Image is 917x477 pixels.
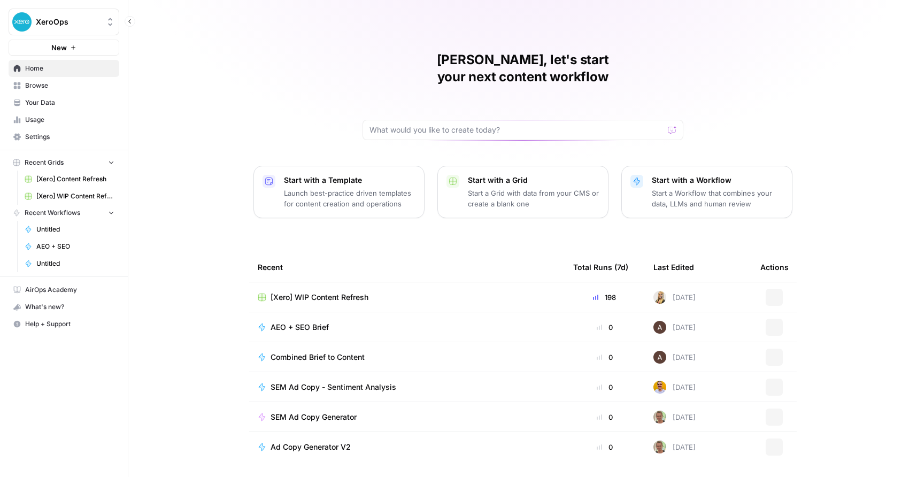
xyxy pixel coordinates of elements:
[25,98,114,107] span: Your Data
[653,381,696,394] div: [DATE]
[653,321,666,334] img: wtbmvrjo3qvncyiyitl6zoukl9gz
[9,155,119,171] button: Recent Grids
[573,382,636,393] div: 0
[653,441,666,453] img: lmunieaapx9c9tryyoi7fiszj507
[573,352,636,363] div: 0
[9,281,119,298] a: AirOps Academy
[9,40,119,56] button: New
[36,174,114,184] span: [Xero] Content Refresh
[573,292,636,303] div: 198
[653,291,696,304] div: [DATE]
[284,188,415,209] p: Launch best-practice driven templates for content creation and operations
[653,381,666,394] img: mtm3mwwjid4nvhapkft0keo1ean8
[653,351,666,364] img: wtbmvrjo3qvncyiyitl6zoukl9gz
[9,128,119,145] a: Settings
[25,115,114,125] span: Usage
[653,252,694,282] div: Last Edited
[51,42,67,53] span: New
[271,412,357,422] span: SEM Ad Copy Generator
[36,259,114,268] span: Untitled
[573,322,636,333] div: 0
[9,298,119,316] button: What's new?
[573,412,636,422] div: 0
[258,442,556,452] a: Ad Copy Generator V2
[271,442,351,452] span: Ad Copy Generator V2
[36,225,114,234] span: Untitled
[20,255,119,272] a: Untitled
[9,111,119,128] a: Usage
[258,412,556,422] a: SEM Ad Copy Generator
[12,12,32,32] img: XeroOps Logo
[20,188,119,205] a: [Xero] WIP Content Refresh
[25,319,114,329] span: Help + Support
[653,441,696,453] div: [DATE]
[9,205,119,221] button: Recent Workflows
[25,81,114,90] span: Browse
[271,352,365,363] span: Combined Brief to Content
[468,175,599,186] p: Start with a Grid
[9,9,119,35] button: Workspace: XeroOps
[652,188,783,209] p: Start a Workflow that combines your data, LLMs and human review
[653,291,666,304] img: ygsh7oolkwauxdw54hskm6m165th
[652,175,783,186] p: Start with a Workflow
[437,166,608,218] button: Start with a GridStart a Grid with data from your CMS or create a blank one
[9,316,119,333] button: Help + Support
[9,299,119,315] div: What's new?
[468,188,599,209] p: Start a Grid with data from your CMS or create a blank one
[36,191,114,201] span: [Xero] WIP Content Refresh
[258,382,556,393] a: SEM Ad Copy - Sentiment Analysis
[369,125,664,135] input: What would you like to create today?
[271,292,368,303] span: [Xero] WIP Content Refresh
[25,285,114,295] span: AirOps Academy
[25,132,114,142] span: Settings
[25,208,80,218] span: Recent Workflows
[258,292,556,303] a: [Xero] WIP Content Refresh
[25,158,64,167] span: Recent Grids
[363,51,683,86] h1: [PERSON_NAME], let's start your next content workflow
[258,352,556,363] a: Combined Brief to Content
[36,242,114,251] span: AEO + SEO
[36,17,101,27] span: XeroOps
[20,238,119,255] a: AEO + SEO
[653,411,696,424] div: [DATE]
[621,166,792,218] button: Start with a WorkflowStart a Workflow that combines your data, LLMs and human review
[20,171,119,188] a: [Xero] Content Refresh
[284,175,415,186] p: Start with a Template
[653,351,696,364] div: [DATE]
[271,322,329,333] span: AEO + SEO Brief
[760,252,789,282] div: Actions
[258,252,556,282] div: Recent
[9,94,119,111] a: Your Data
[258,322,556,333] a: AEO + SEO Brief
[573,442,636,452] div: 0
[653,321,696,334] div: [DATE]
[573,252,628,282] div: Total Runs (7d)
[9,60,119,77] a: Home
[653,411,666,424] img: lmunieaapx9c9tryyoi7fiszj507
[9,77,119,94] a: Browse
[20,221,119,238] a: Untitled
[271,382,396,393] span: SEM Ad Copy - Sentiment Analysis
[25,64,114,73] span: Home
[253,166,425,218] button: Start with a TemplateLaunch best-practice driven templates for content creation and operations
